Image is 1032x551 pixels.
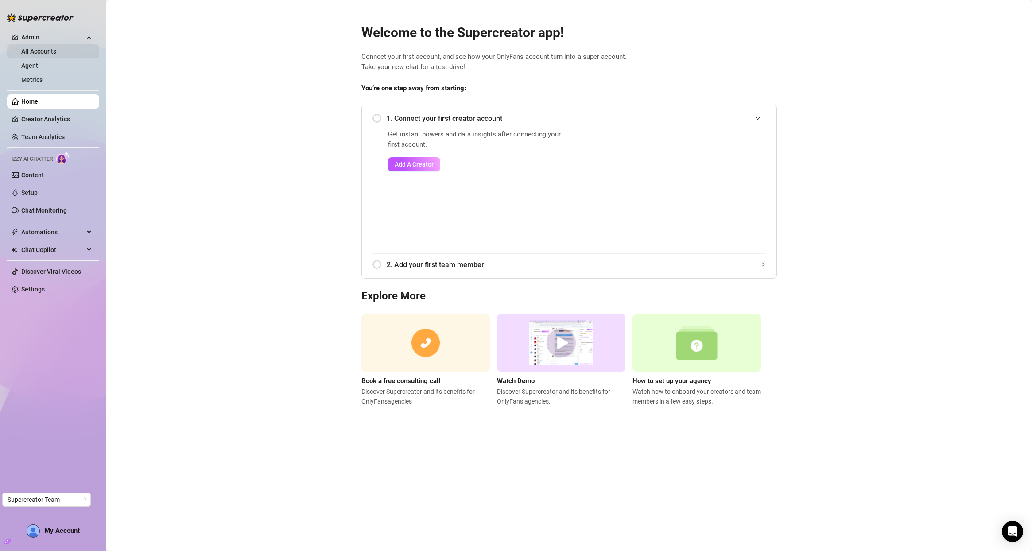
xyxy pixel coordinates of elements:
[589,129,766,243] iframe: Add Creators
[632,387,761,406] span: Watch how to onboard your creators and team members in a few easy steps.
[361,377,440,385] strong: Book a free consulting call
[632,314,761,406] a: How to set up your agencyWatch how to onboard your creators and team members in a few easy steps.
[388,157,566,171] a: Add A Creator
[44,527,80,535] span: My Account
[12,155,53,163] span: Izzy AI Chatter
[755,116,760,121] span: expanded
[497,314,625,406] a: Watch DemoDiscover Supercreator and its benefits for OnlyFans agencies.
[21,189,38,196] a: Setup
[497,314,625,372] img: supercreator demo
[21,133,65,140] a: Team Analytics
[632,377,711,385] strong: How to set up your agency
[361,314,490,372] img: consulting call
[21,98,38,105] a: Home
[12,229,19,236] span: thunderbolt
[361,84,466,92] strong: You’re one step away from starting:
[8,493,85,506] span: Supercreator Team
[361,289,777,303] h3: Explore More
[21,268,81,275] a: Discover Viral Videos
[21,76,43,83] a: Metrics
[7,13,74,22] img: logo-BBDzfeDw.svg
[632,314,761,372] img: setup agency guide
[21,207,67,214] a: Chat Monitoring
[27,525,39,537] img: AD_cMMTxCeTpmN1d5MnKJ1j-_uXZCpTKapSSqNGg4PyXtR_tCW7gZXTNmFz2tpVv9LSyNV7ff1CaS4f4q0HLYKULQOwoM5GQR...
[361,387,490,406] span: Discover Supercreator and its benefits for OnlyFans agencies
[21,30,84,44] span: Admin
[497,377,535,385] strong: Watch Demo
[12,247,17,253] img: Chat Copilot
[21,286,45,293] a: Settings
[21,225,84,239] span: Automations
[497,387,625,406] span: Discover Supercreator and its benefits for OnlyFans agencies.
[12,34,19,41] span: crown
[361,24,777,41] h2: Welcome to the Supercreator app!
[21,62,38,69] a: Agent
[4,539,11,545] span: build
[361,52,777,73] span: Connect your first account, and see how your OnlyFans account turn into a super account. Take you...
[21,48,56,55] a: All Accounts
[21,243,84,257] span: Chat Copilot
[372,108,766,129] div: 1. Connect your first creator account
[21,112,92,126] a: Creator Analytics
[388,157,440,171] button: Add A Creator
[56,151,70,164] img: AI Chatter
[387,113,766,124] span: 1. Connect your first creator account
[372,254,766,275] div: 2. Add your first team member
[361,314,490,406] a: Book a free consulting callDiscover Supercreator and its benefits for OnlyFansagencies
[81,497,86,502] span: loading
[387,259,766,270] span: 2. Add your first team member
[395,161,434,168] span: Add A Creator
[1002,521,1023,542] div: Open Intercom Messenger
[388,129,566,150] span: Get instant powers and data insights after connecting your first account.
[21,171,44,178] a: Content
[760,262,766,267] span: collapsed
